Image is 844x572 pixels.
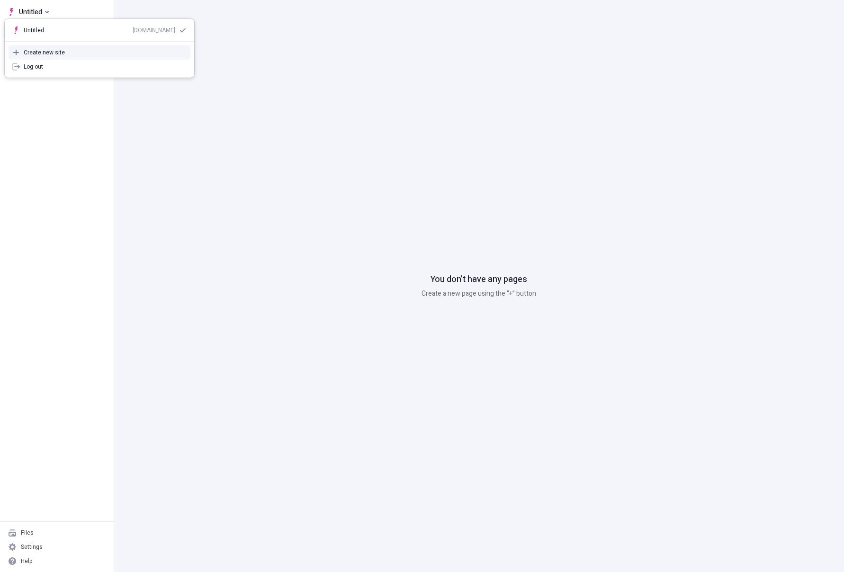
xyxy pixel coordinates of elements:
button: Select site [4,5,53,19]
div: Files [21,529,34,537]
div: [DOMAIN_NAME] [133,26,175,34]
div: Settings [21,543,43,551]
div: Help [21,557,33,565]
div: Untitled [24,26,57,34]
div: Suggestions [5,19,194,41]
p: You don’t have any pages [431,273,527,286]
span: Untitled [19,6,42,18]
p: Create a new page using the “+” button [422,289,536,299]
